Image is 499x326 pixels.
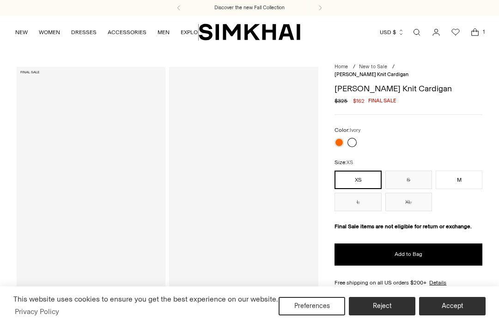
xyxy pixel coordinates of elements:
[17,67,166,290] a: Rachel Sheer Knit Cardigan
[419,297,486,315] button: Accept
[427,23,445,41] a: Go to the account page
[158,22,170,42] a: MEN
[335,223,472,230] strong: Final Sale items are not eligible for return or exchange.
[335,84,482,93] h1: [PERSON_NAME] Knit Cardigan
[446,23,465,41] a: Wishlist
[335,193,381,211] button: L
[429,279,446,287] a: Details
[359,64,387,70] a: New to Sale
[349,297,415,315] button: Reject
[335,71,408,77] span: [PERSON_NAME] Knit Cardigan
[13,295,278,303] span: This website uses cookies to ensure you get the best experience on our website.
[169,67,318,290] a: Rachel Sheer Knit Cardigan
[466,23,484,41] a: Open cart modal
[480,28,488,36] span: 1
[335,64,348,70] a: Home
[347,160,353,166] span: XS
[353,63,355,71] div: /
[181,22,205,42] a: EXPLORE
[350,127,360,133] span: Ivory
[335,158,353,167] label: Size:
[408,23,426,41] a: Open search modal
[335,63,482,78] nav: breadcrumbs
[395,250,422,258] span: Add to Bag
[353,97,365,105] span: $162
[39,22,60,42] a: WOMEN
[335,171,381,189] button: XS
[335,126,360,135] label: Color:
[335,97,347,105] s: $325
[385,171,432,189] button: S
[108,22,146,42] a: ACCESSORIES
[335,279,482,287] div: Free shipping on all US orders $200+
[279,297,345,315] button: Preferences
[380,22,404,42] button: USD $
[436,171,482,189] button: M
[71,22,97,42] a: DRESSES
[392,63,395,71] div: /
[15,22,28,42] a: NEW
[199,23,300,41] a: SIMKHAI
[385,193,432,211] button: XL
[335,243,482,266] button: Add to Bag
[13,305,61,319] a: Privacy Policy (opens in a new tab)
[214,4,285,12] a: Discover the new Fall Collection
